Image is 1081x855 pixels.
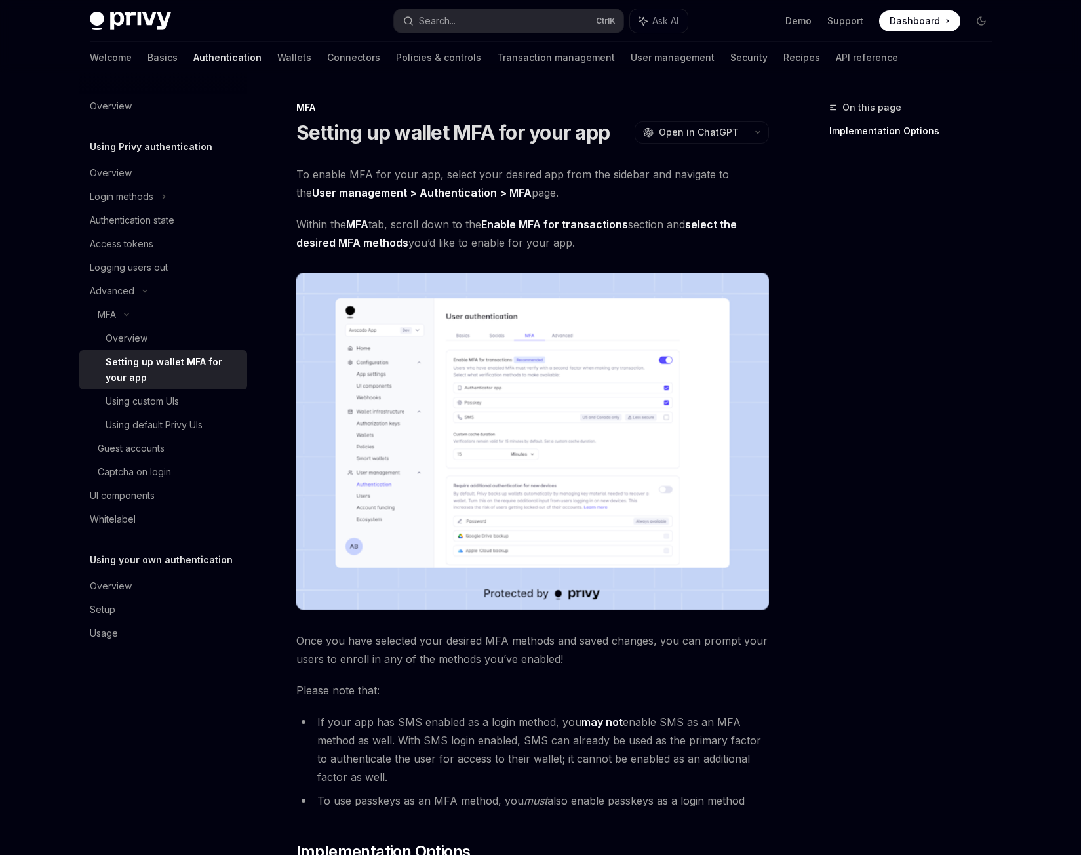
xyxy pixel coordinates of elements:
[90,283,134,299] div: Advanced
[79,598,247,622] a: Setup
[635,121,747,144] button: Open in ChatGPT
[785,14,812,28] a: Demo
[419,13,456,29] div: Search...
[98,307,116,323] div: MFA
[581,715,623,728] strong: may not
[90,12,171,30] img: dark logo
[481,218,628,231] strong: Enable MFA for transactions
[106,354,239,386] div: Setting up wallet MFA for your app
[296,101,769,114] div: MFA
[79,232,247,256] a: Access tokens
[79,574,247,598] a: Overview
[90,189,153,205] div: Login methods
[312,186,532,199] strong: User management > Authentication > MFA
[90,236,153,252] div: Access tokens
[879,10,960,31] a: Dashboard
[106,330,147,346] div: Overview
[90,42,132,73] a: Welcome
[296,121,610,144] h1: Setting up wallet MFA for your app
[971,10,992,31] button: Toggle dark mode
[90,139,212,155] h5: Using Privy authentication
[90,488,155,504] div: UI components
[90,212,174,228] div: Authentication state
[296,215,769,252] span: Within the tab, scroll down to the section and you’d like to enable for your app.
[79,484,247,507] a: UI components
[631,42,715,73] a: User management
[827,14,863,28] a: Support
[90,511,136,527] div: Whitelabel
[79,209,247,232] a: Authentication state
[79,460,247,484] a: Captcha on login
[346,218,368,231] strong: MFA
[98,441,165,456] div: Guest accounts
[836,42,898,73] a: API reference
[79,350,247,389] a: Setting up wallet MFA for your app
[79,389,247,413] a: Using custom UIs
[524,794,547,807] em: must
[630,9,688,33] button: Ask AI
[394,9,623,33] button: Search...CtrlK
[296,713,769,786] li: If your app has SMS enabled as a login method, you enable SMS as an MFA method as well. With SMS ...
[90,578,132,594] div: Overview
[90,602,115,618] div: Setup
[890,14,940,28] span: Dashboard
[79,622,247,645] a: Usage
[327,42,380,73] a: Connectors
[829,121,1002,142] a: Implementation Options
[106,417,203,433] div: Using default Privy UIs
[79,437,247,460] a: Guest accounts
[98,464,171,480] div: Captcha on login
[296,791,769,810] li: To use passkeys as an MFA method, you also enable passkeys as a login method
[79,161,247,185] a: Overview
[596,16,616,26] span: Ctrl K
[106,393,179,409] div: Using custom UIs
[296,631,769,668] span: Once you have selected your desired MFA methods and saved changes, you can prompt your users to e...
[730,42,768,73] a: Security
[79,256,247,279] a: Logging users out
[79,327,247,350] a: Overview
[79,413,247,437] a: Using default Privy UIs
[652,14,678,28] span: Ask AI
[90,165,132,181] div: Overview
[296,273,769,610] img: images/MFA2.png
[147,42,178,73] a: Basics
[783,42,820,73] a: Recipes
[277,42,311,73] a: Wallets
[842,100,901,115] span: On this page
[296,681,769,700] span: Please note that:
[193,42,262,73] a: Authentication
[396,42,481,73] a: Policies & controls
[90,260,168,275] div: Logging users out
[79,94,247,118] a: Overview
[659,126,739,139] span: Open in ChatGPT
[90,552,233,568] h5: Using your own authentication
[296,165,769,202] span: To enable MFA for your app, select your desired app from the sidebar and navigate to the page.
[497,42,615,73] a: Transaction management
[90,98,132,114] div: Overview
[79,507,247,531] a: Whitelabel
[90,626,118,641] div: Usage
